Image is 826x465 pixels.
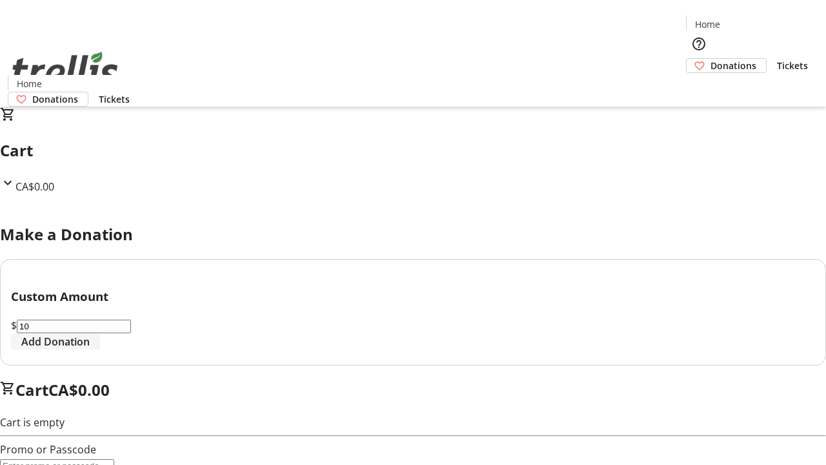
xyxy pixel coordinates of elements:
span: $ [11,318,17,333]
span: Add Donation [21,334,90,349]
input: Donation Amount [17,320,131,333]
h3: Custom Amount [11,287,815,305]
span: Home [17,77,42,90]
span: CA$0.00 [48,379,110,400]
img: Orient E2E Organization nSBodVTfVw's Logo [8,37,123,102]
a: Home [8,77,50,90]
a: Donations [8,92,88,107]
span: Donations [710,59,756,72]
a: Tickets [88,92,140,106]
button: Help [686,31,712,57]
button: Add Donation [11,334,100,349]
span: Tickets [777,59,808,72]
span: Tickets [99,92,130,106]
button: Cart [686,73,712,99]
a: Donations [686,58,767,73]
span: CA$0.00 [15,180,54,194]
a: Home [687,17,728,31]
a: Tickets [767,59,818,72]
span: Home [695,17,720,31]
span: Donations [32,92,78,106]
